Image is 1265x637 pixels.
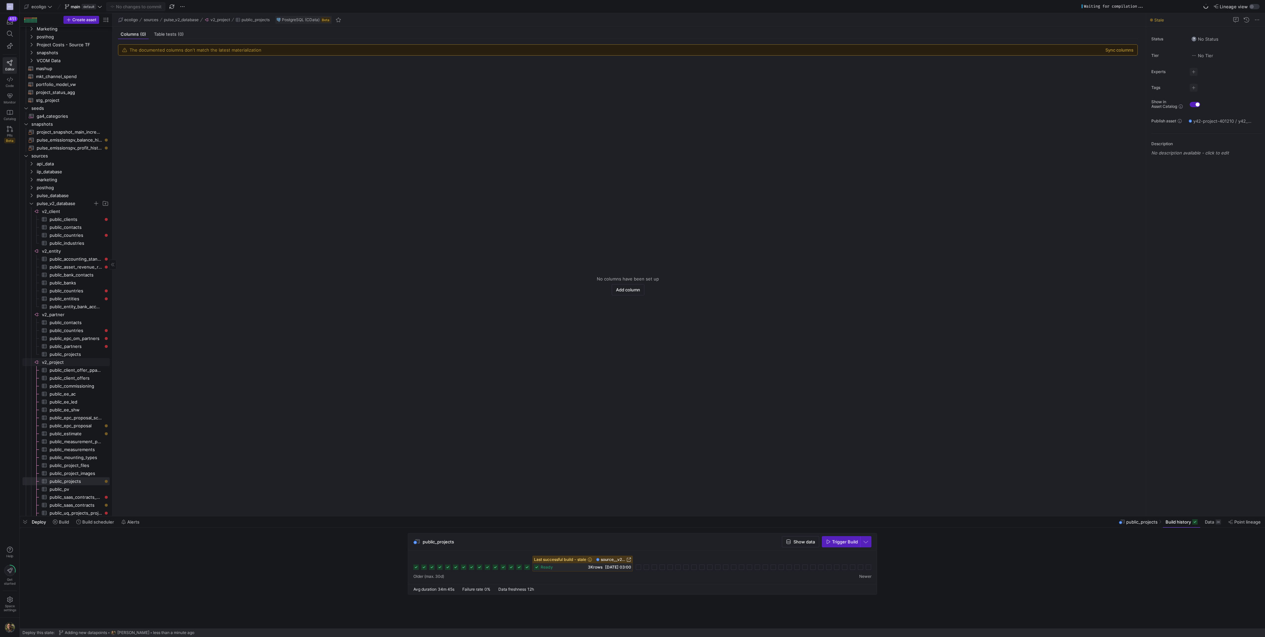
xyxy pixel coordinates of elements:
a: public_measurement_project​​​​​​​​​ [22,438,110,446]
span: [DATE] 03:00 [605,565,631,570]
span: v2_entity​​​​​​​​ [42,247,109,255]
span: public_banks​​​​​​​​​ [50,279,102,287]
div: Press SPACE to select this row. [22,414,110,422]
span: public_asset_revenue_recognitions​​​​​​​​​ [50,263,102,271]
span: Code [6,84,14,88]
a: mashup​​​​​​​​​​ [22,64,110,72]
span: sources [144,18,158,22]
a: public_pv​​​​​​​​​ [22,485,110,493]
div: Press SPACE to select this row. [22,120,110,128]
span: v2_partner​​​​​​​​ [42,311,109,318]
div: Press SPACE to select this row. [22,350,110,358]
div: Press SPACE to select this row. [22,326,110,334]
span: public_projects [423,539,454,544]
div: Press SPACE to select this row. [22,382,110,390]
img: No status [1191,36,1197,42]
div: Press SPACE to select this row. [22,80,110,88]
a: public_measurements​​​​​​​​​ [22,446,110,453]
span: Point lineage [1234,519,1261,525]
span: Trigger Build [832,539,858,544]
div: Press SPACE to select this row. [22,215,110,223]
span: Beta [4,138,15,143]
a: public_accounting_standards​​​​​​​​​ [22,255,110,263]
div: Press SPACE to select this row. [22,446,110,453]
a: public_commissioning​​​​​​​​​ [22,382,110,390]
div: Press SPACE to select this row. [22,453,110,461]
a: pulse_emissionspv_profit_historical​​​​​​​ [22,144,110,152]
a: v2_client​​​​​​​​ [22,207,110,215]
span: 12h [527,587,534,592]
div: Press SPACE to select this row. [22,318,110,326]
div: Press SPACE to select this row. [22,509,110,517]
button: Last successful build - stalesource__v2_project__public_projectsready3Krows[DATE] 03:00 [532,556,633,572]
a: v2_project​​​​​​​​ [22,358,110,366]
div: Press SPACE to select this row. [22,199,110,207]
span: default [82,4,96,9]
a: public_epc_om_partners​​​​​​​​​ [22,334,110,342]
div: Press SPACE to select this row. [22,104,110,112]
span: posthog [37,33,109,41]
a: public_uq_projects_project_id​​​​​​​​​ [22,509,110,517]
div: Press SPACE to select this row. [22,295,110,303]
img: undefined [277,18,281,22]
button: Adding new datapointshttps://storage.googleapis.com/y42-prod-data-exchange/images/7e7RzXvUWcEhWhf... [57,628,196,637]
span: main [71,4,80,9]
span: public_measurement_project​​​​​​​​​ [50,438,102,446]
a: public_bank_contacts​​​​​​​​​ [22,271,110,279]
span: Monitor [4,100,16,104]
span: public_projects​​​​​​​​​ [50,478,102,485]
span: public_project_images​​​​​​​​​ [50,470,102,477]
div: Press SPACE to select this row. [22,501,110,509]
span: PostgreSQL (CData) [282,18,320,22]
span: ecoligo [124,18,138,22]
span: Help [6,554,14,558]
a: v2_entity​​​​​​​​ [22,247,110,255]
div: Press SPACE to select this row. [22,128,110,136]
button: Data3K [1202,516,1224,528]
div: Press SPACE to select this row. [22,422,110,430]
button: 451 [3,16,17,28]
span: ready [541,565,553,570]
button: Sync columns [1105,47,1133,53]
span: Tier [1151,53,1184,58]
a: public_client_offer_ppa_conditions​​​​​​​​​ [22,366,110,374]
div: Press SPACE to select this row. [22,72,110,80]
button: Alerts [118,516,142,528]
button: Build [50,516,72,528]
a: public_ee_shw​​​​​​​​​ [22,406,110,414]
span: pulse_emissionspv_profit_historical​​​​​​​ [37,144,102,152]
span: No columns have been set up [597,276,659,281]
div: Press SPACE to select this row. [22,152,110,160]
a: Editor [3,57,17,74]
button: No tierNo Tier [1190,51,1215,60]
a: PRsBeta [3,123,17,146]
a: Code [3,74,17,90]
span: Alerts [127,519,139,525]
span: [PERSON_NAME] [117,630,149,635]
span: Experts [1151,69,1184,74]
span: VCOM Data [37,57,109,64]
button: Getstarted [3,562,17,588]
span: 3K rows [588,565,602,570]
a: mkt_channel_spend​​​​​​​​​​ [22,72,110,80]
span: public_epc_om_partners​​​​​​​​​ [50,335,102,342]
div: Press SPACE to select this row. [22,41,110,49]
div: Press SPACE to select this row. [22,176,110,184]
span: public_client_offers​​​​​​​​​ [50,374,102,382]
span: Older (max. 30d) [413,574,444,579]
span: public_clients​​​​​​​​​ [50,216,102,223]
div: Press SPACE to select this row. [22,33,110,41]
span: Build scheduler [82,519,114,525]
span: public_projects​​​​​​​​​ [50,351,102,358]
img: https://storage.googleapis.com/y42-prod-data-exchange/images/7e7RzXvUWcEhWhf8BYUbRCghczaQk4zBh2Nv... [111,630,116,635]
span: public_estimate​​​​​​​​​ [50,430,102,438]
span: 0% [484,587,490,592]
div: Press SPACE to select this row. [22,239,110,247]
button: Point lineage [1225,516,1264,528]
a: public_countries​​​​​​​​​ [22,231,110,239]
a: Spacesettings [3,594,17,615]
span: api_data [37,160,109,168]
button: Show data [782,536,819,547]
span: 34m 45s [438,587,454,592]
div: Press SPACE to select this row. [22,358,110,366]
